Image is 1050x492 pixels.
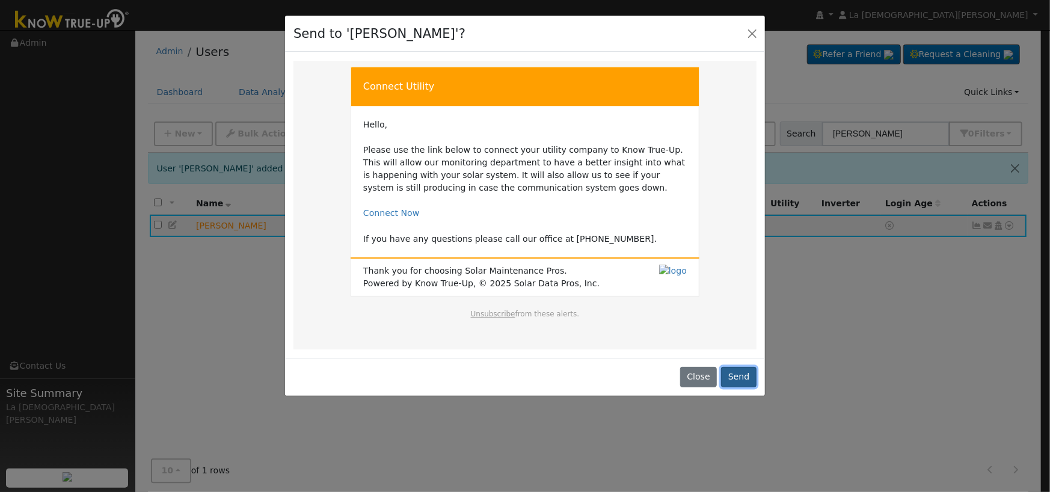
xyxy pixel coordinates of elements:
h4: Send to '[PERSON_NAME]'? [293,24,465,43]
button: Close [680,367,717,387]
td: from these alerts. [363,309,687,331]
button: Close [744,25,761,42]
a: Connect Now [363,208,419,218]
td: Connect Utility [351,67,699,106]
button: Send [721,367,757,387]
a: Unsubscribe [471,310,515,318]
td: Hello, Please use the link below to connect your utility company to Know True-Up. This will allow... [363,118,687,245]
span: Thank you for choosing Solar Maintenance Pros. Powered by Know True-Up, © 2025 Solar Data Pros, Inc. [363,265,600,290]
img: logo [659,265,687,277]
